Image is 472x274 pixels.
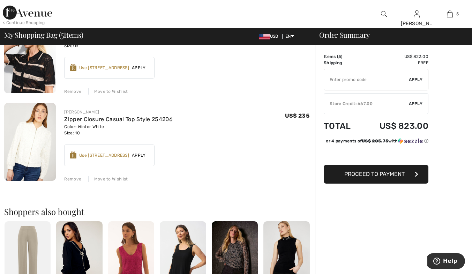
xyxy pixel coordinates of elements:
[324,69,409,90] input: Promo code
[414,10,420,18] img: My Info
[285,34,294,39] span: EN
[88,176,128,182] div: Move to Wishlist
[129,65,149,71] span: Apply
[427,253,465,271] iframe: Opens a widget where you can find more information
[362,139,388,143] span: US$ 205.75
[398,138,423,144] img: Sezzle
[326,138,428,144] div: or 4 payments of with
[409,76,423,83] span: Apply
[361,114,428,138] td: US$ 823.00
[324,165,428,184] button: Proceed to Payment
[259,34,270,39] img: US Dollar
[64,124,172,136] div: Color: Winter White Size: 10
[4,103,56,181] img: Zipper Closure Casual Top Style 254206
[344,171,405,177] span: Proceed to Payment
[88,88,128,95] div: Move to Wishlist
[64,176,81,182] div: Remove
[3,20,45,26] div: < Continue Shopping
[64,109,172,115] div: [PERSON_NAME]
[324,60,361,66] td: Shipping
[324,147,428,162] iframe: PayPal-paypal
[447,10,453,18] img: My Bag
[79,65,129,71] div: Use [STREET_ADDRESS]
[409,101,423,107] span: Apply
[311,31,468,38] div: Order Summary
[70,151,76,158] img: Reward-Logo.svg
[79,152,129,158] div: Use [STREET_ADDRESS]
[64,116,172,123] a: Zipper Closure Casual Top Style 254206
[324,101,409,107] div: Store Credit: 667.00
[361,53,428,60] td: US$ 823.00
[381,10,387,18] img: search the website
[434,10,466,18] a: 5
[259,34,281,39] span: USD
[129,152,149,158] span: Apply
[4,16,56,94] img: Striped Cropped Casual Shirt Style 252924
[401,20,433,27] div: [PERSON_NAME]
[64,88,81,95] div: Remove
[61,30,64,39] span: 5
[324,53,361,60] td: Items ( )
[456,11,459,17] span: 5
[324,138,428,147] div: or 4 payments ofUS$ 205.75withSezzle Click to learn more about Sezzle
[338,54,341,59] span: 5
[70,64,76,71] img: Reward-Logo.svg
[414,10,420,17] a: Sign In
[285,112,309,119] span: US$ 235
[324,114,361,138] td: Total
[3,6,52,20] img: 1ère Avenue
[361,60,428,66] td: Free
[4,31,83,38] span: My Shopping Bag ( Items)
[4,207,315,216] h2: Shoppers also bought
